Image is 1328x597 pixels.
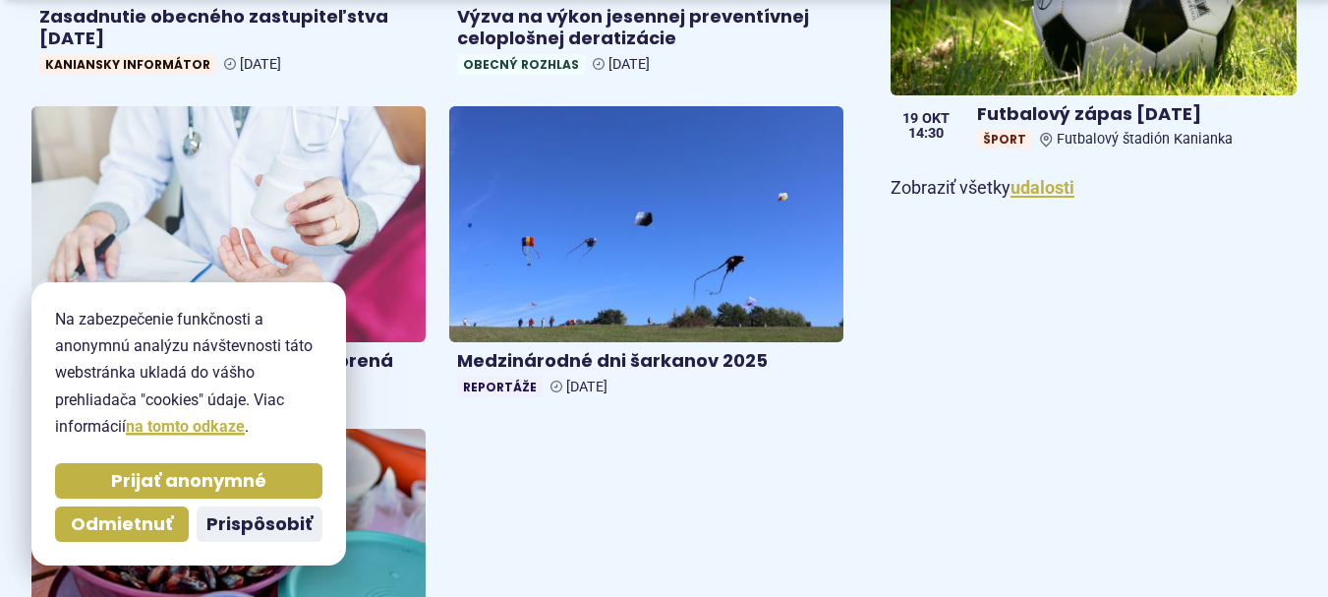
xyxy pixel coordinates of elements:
[902,127,950,141] span: 14:30
[457,6,836,50] h4: Výzva na výkon jesennej preventívnej celoplošnej deratizácie
[1010,177,1074,198] a: Zobraziť všetky udalosti
[240,56,281,73] span: [DATE]
[977,103,1289,126] h4: Futbalový zápas [DATE]
[71,513,173,536] span: Odmietnuť
[457,350,836,373] h4: Medzinárodné dni šarkanov 2025
[566,379,607,395] span: [DATE]
[39,54,216,75] span: Kaniansky informátor
[449,106,843,405] a: Medzinárodné dni šarkanov 2025 Reportáže [DATE]
[1057,131,1233,148] span: Futbalový štadión Kanianka
[55,507,189,542] button: Odmietnuť
[55,306,322,440] p: Na zabezpečenie funkčnosti a anonymnú analýzu návštevnosti táto webstránka ukladá do vášho prehli...
[126,417,245,436] a: na tomto odkaze
[891,173,1297,204] p: Zobraziť všetky
[55,463,322,499] button: Prijať anonymné
[206,513,313,536] span: Prispôsobiť
[39,6,418,50] h4: Zasadnutie obecného zastupiteľstva [DATE]
[197,507,322,542] button: Prispôsobiť
[457,54,585,75] span: Obecný rozhlas
[608,56,650,73] span: [DATE]
[31,106,426,405] a: Detská ambulancia [DATE] zatvorená Oznamy [DATE]
[922,112,950,126] span: okt
[902,112,918,126] span: 19
[457,377,543,397] span: Reportáže
[111,470,266,493] span: Prijať anonymné
[977,129,1032,149] span: Šport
